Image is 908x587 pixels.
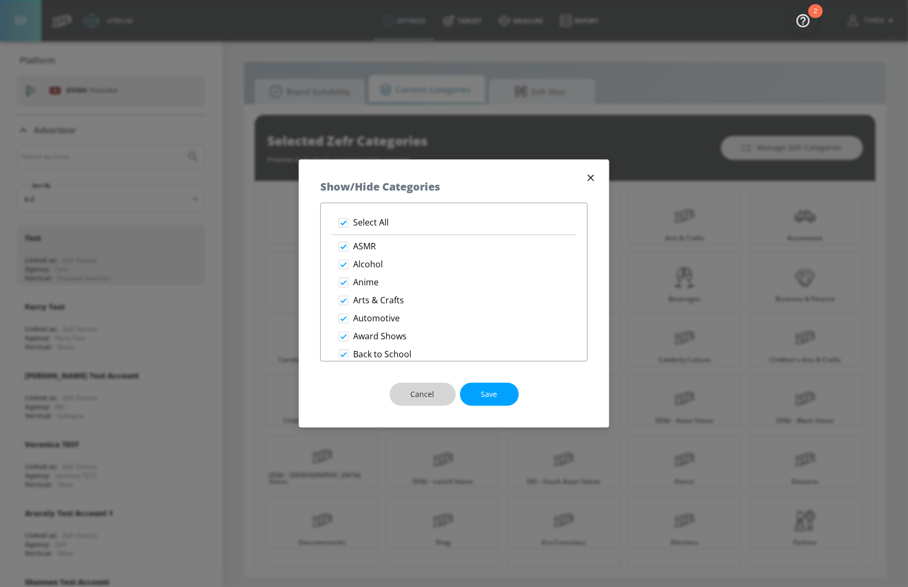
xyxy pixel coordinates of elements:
[353,259,383,270] p: Alcohol
[353,217,389,228] p: Select All
[353,241,376,252] p: ASMR
[353,277,379,288] p: Anime
[481,388,498,401] span: Save
[353,331,407,342] p: Award Shows
[353,295,404,306] p: Arts & Crafts
[788,5,818,35] button: Open Resource Center, 2 new notifications
[814,11,817,25] div: 2
[353,313,400,324] p: Automotive
[460,383,519,407] button: Save
[411,388,435,401] span: Cancel
[353,349,411,360] p: Back to School
[390,383,456,407] button: Cancel
[320,181,440,192] h5: Show/Hide Categories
